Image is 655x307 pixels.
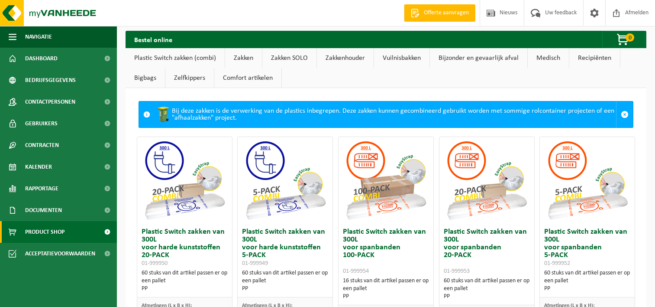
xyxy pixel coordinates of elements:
[422,9,471,17] span: Offerte aanvragen
[214,68,281,88] a: Comfort artikelen
[262,48,316,68] a: Zakken SOLO
[242,137,329,224] img: 01-999949
[544,137,631,224] img: 01-999952
[25,156,52,178] span: Kalender
[404,4,475,22] a: Offerte aanvragen
[444,277,530,300] div: 60 stuks van dit artikel passen er op een pallet
[225,48,262,68] a: Zakken
[343,228,429,275] h3: Plastic Switch zakken van 300L voor spanbanden 100-PACK
[569,48,620,68] a: Recipiënten
[430,48,527,68] a: Bijzonder en gevaarlijk afval
[544,228,630,267] h3: Plastic Switch zakken van 300L voor spanbanden 5-PACK
[443,137,530,224] img: 01-999953
[142,228,228,267] h3: Plastic Switch zakken van 300L voor harde kunststoffen 20-PACK
[242,260,268,267] span: 01-999949
[343,268,369,274] span: 01-999954
[602,31,645,48] button: 0
[25,221,65,243] span: Product Shop
[342,137,429,224] img: 01-999954
[25,26,52,48] span: Navigatie
[374,48,429,68] a: Vuilnisbakken
[141,137,228,224] img: 01-999950
[126,31,181,48] h2: Bestel online
[25,48,58,69] span: Dashboard
[544,260,570,267] span: 01-999952
[155,101,616,127] div: Bij deze zakken is de verwerking van de plastics inbegrepen. Deze zakken kunnen gecombineerd gebr...
[25,243,95,265] span: Acceptatievoorwaarden
[242,285,328,293] div: PP
[25,91,75,113] span: Contactpersonen
[444,228,530,275] h3: Plastic Switch zakken van 300L voor spanbanden 20-PACK
[528,48,569,68] a: Medisch
[544,285,630,293] div: PP
[155,106,172,123] img: WB-0240-HPE-GN-50.png
[343,277,429,300] div: 16 stuks van dit artikel passen er op een pallet
[626,33,634,42] span: 0
[142,260,168,267] span: 01-999950
[126,48,225,68] a: Plastic Switch zakken (combi)
[126,68,165,88] a: Bigbags
[242,228,328,267] h3: Plastic Switch zakken van 300L voor harde kunststoffen 5-PACK
[242,269,328,293] div: 60 stuks van dit artikel passen er op een pallet
[317,48,374,68] a: Zakkenhouder
[616,101,633,127] a: Sluit melding
[25,69,76,91] span: Bedrijfsgegevens
[25,199,62,221] span: Documenten
[343,293,429,300] div: PP
[165,68,214,88] a: Zelfkippers
[25,178,58,199] span: Rapportage
[142,285,228,293] div: PP
[142,269,228,293] div: 60 stuks van dit artikel passen er op een pallet
[544,269,630,293] div: 60 stuks van dit artikel passen er op een pallet
[444,293,530,300] div: PP
[444,268,470,274] span: 01-999953
[25,134,59,156] span: Contracten
[25,113,58,134] span: Gebruikers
